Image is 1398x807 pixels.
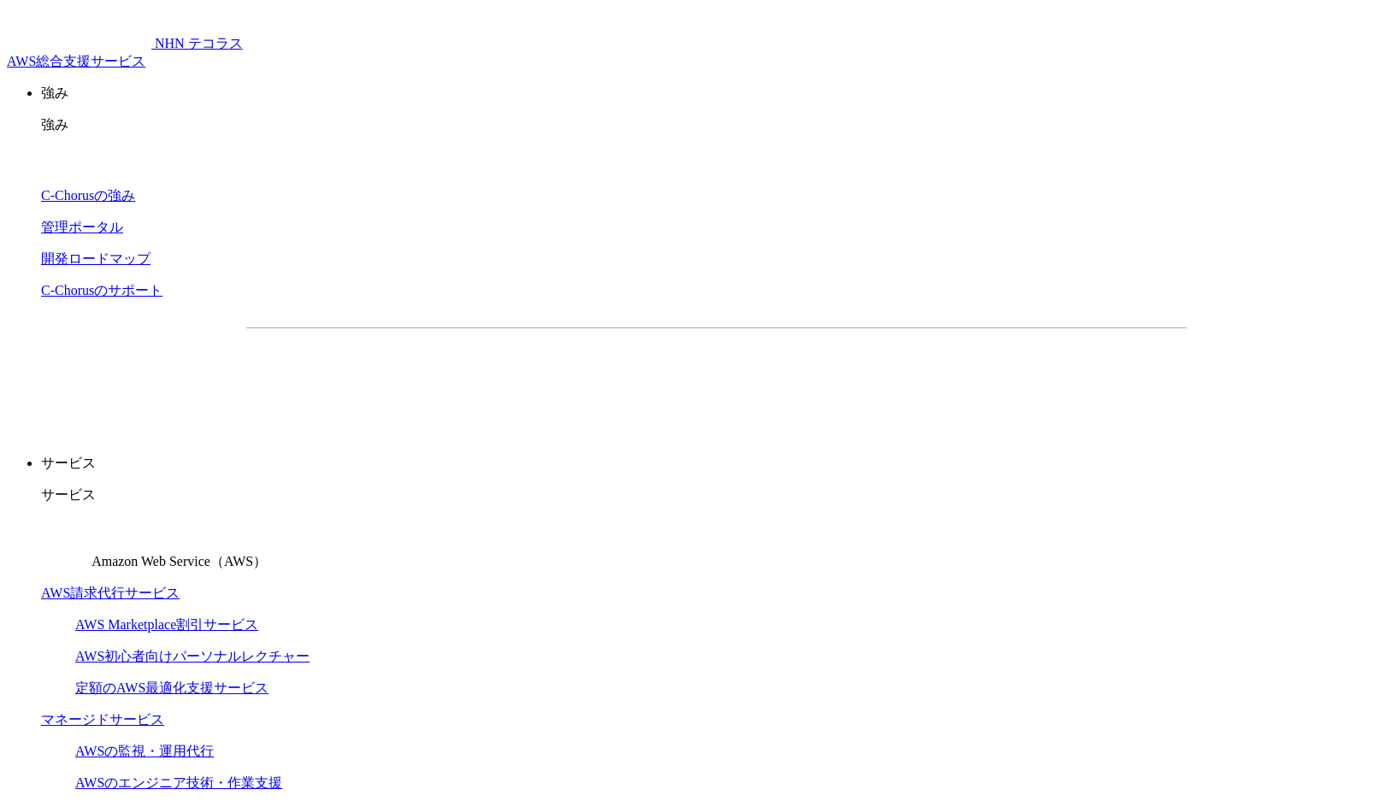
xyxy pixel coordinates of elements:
[75,680,268,695] a: 定額のAWS最適化支援サービス
[41,518,89,566] img: Amazon Web Service（AWS）
[972,374,986,380] img: 矢印
[41,586,180,600] a: AWS請求代行サービス
[7,7,151,48] img: AWS総合支援サービス C-Chorus
[41,220,123,234] a: 管理ポータル
[41,251,150,266] a: 開発ロードマップ
[41,283,162,297] a: C-Chorusのサポート
[41,486,1391,504] p: サービス
[680,374,693,380] img: 矢印
[91,554,267,568] span: Amazon Web Service（AWS）
[75,617,258,632] a: AWS Marketplace割引サービス
[41,455,1391,473] p: サービス
[75,744,214,758] a: AWSの監視・運用代行
[41,116,1391,134] p: 強み
[75,649,310,663] a: AWS初心者向けパーソナルレクチャー
[41,188,135,203] a: C-Chorusの強み
[7,36,243,68] a: AWS総合支援サービス C-Chorus NHN テコラスAWS総合支援サービス
[75,775,282,790] a: AWSのエンジニア技術・作業支援
[41,712,164,727] a: マネージドサービス
[725,356,1000,398] a: まずは相談する
[41,85,1391,103] p: 強み
[433,356,708,398] a: 資料を請求する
